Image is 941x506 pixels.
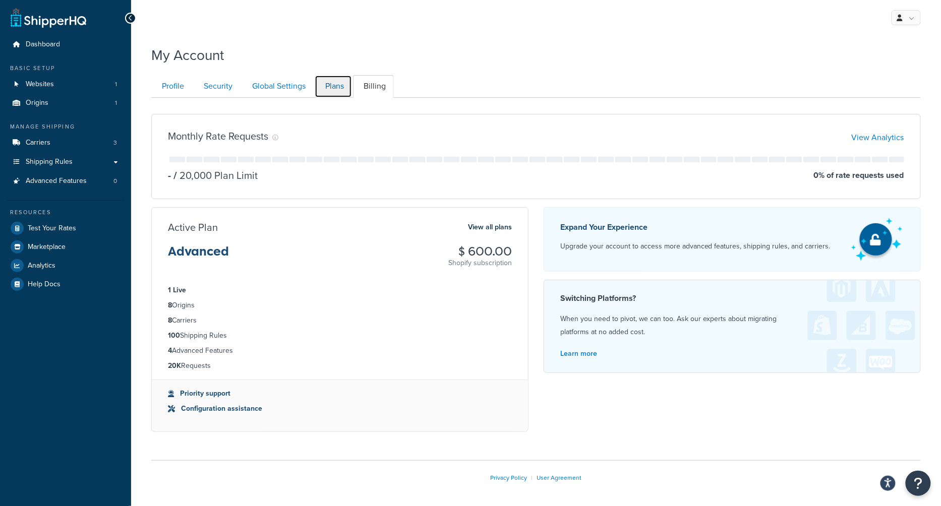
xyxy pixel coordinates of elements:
span: Origins [26,99,48,107]
li: Requests [168,360,512,371]
li: Advanced Features [168,345,512,356]
li: Shipping Rules [168,330,512,341]
a: Billing [353,75,394,98]
a: Shipping Rules [8,153,124,171]
span: Test Your Rates [28,224,76,233]
strong: 8 [168,300,172,310]
span: 3 [113,139,117,147]
strong: 100 [168,330,180,341]
a: ShipperHQ Home [11,8,86,28]
strong: 8 [168,315,172,326]
span: Dashboard [26,40,60,49]
li: Origins [168,300,512,311]
a: Learn more [560,348,597,359]
span: | [532,473,533,482]
a: Websites 1 [8,75,124,94]
span: 1 [115,99,117,107]
h1: My Account [151,45,224,65]
span: Marketplace [28,243,66,251]
div: Basic Setup [8,64,124,73]
strong: 20K [168,360,181,371]
a: Profile [151,75,192,98]
a: View Analytics [852,132,904,143]
h3: Monthly Rate Requests [168,131,268,142]
a: Help Docs [8,275,124,293]
li: Priority support [168,388,512,399]
p: 0 % of rate requests used [814,168,904,182]
span: Carriers [26,139,50,147]
strong: 4 [168,345,172,356]
span: Shipping Rules [26,158,73,166]
h3: $ 600.00 [448,245,512,258]
span: / [173,168,177,183]
a: Advanced Features 0 [8,172,124,191]
a: User Agreement [537,473,582,482]
h3: Active Plan [168,222,218,233]
span: 1 [115,80,117,89]
li: Websites [8,75,124,94]
span: Websites [26,80,54,89]
a: Test Your Rates [8,219,124,237]
span: Advanced Features [26,177,87,185]
a: Plans [315,75,352,98]
a: Global Settings [242,75,314,98]
li: Carriers [168,315,512,326]
a: Security [193,75,241,98]
a: Expand Your Experience Upgrade your account to access more advanced features, shipping rules, and... [544,207,921,272]
p: Upgrade your account to access more advanced features, shipping rules, and carriers. [560,239,831,254]
li: Carriers [8,134,124,152]
a: Analytics [8,257,124,275]
a: Origins 1 [8,94,124,112]
a: Marketplace [8,238,124,256]
p: 20,000 Plan Limit [171,168,258,182]
span: Analytics [28,262,55,270]
h4: Switching Platforms? [560,292,904,304]
div: Resources [8,208,124,217]
h3: Advanced [168,245,229,266]
a: View all plans [468,221,512,234]
button: Open Resource Center [906,471,931,496]
a: Dashboard [8,35,124,54]
span: 0 [113,177,117,185]
p: When you need to pivot, we can too. Ask our experts about migrating platforms at no added cost. [560,312,904,339]
p: Shopify subscription [448,258,512,268]
p: - [168,168,171,182]
div: Manage Shipping [8,122,124,131]
a: Carriers 3 [8,134,124,152]
a: Privacy Policy [491,473,527,482]
li: Configuration assistance [168,403,512,414]
li: Origins [8,94,124,112]
strong: 1 Live [168,285,186,295]
li: Advanced Features [8,172,124,191]
span: Help Docs [28,280,61,289]
p: Expand Your Experience [560,220,831,234]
